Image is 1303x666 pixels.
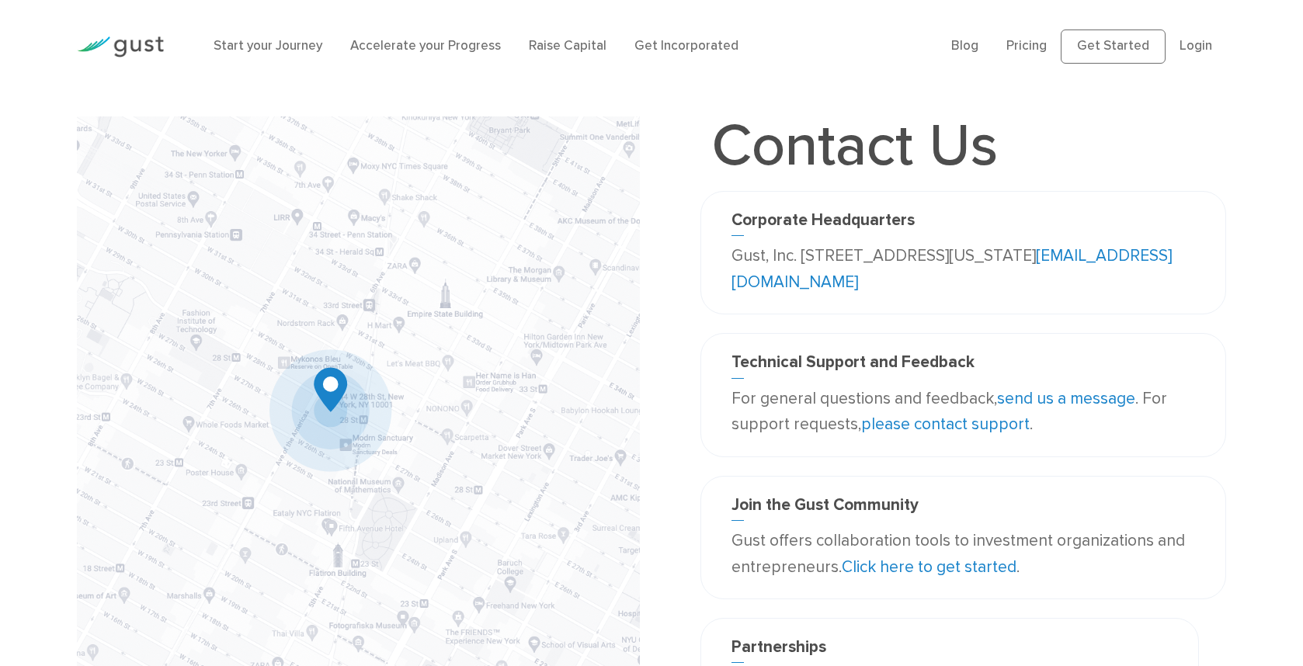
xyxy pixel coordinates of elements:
a: Get Started [1061,29,1166,64]
a: Get Incorporated [634,38,738,54]
a: Blog [951,38,978,54]
a: Login [1180,38,1212,54]
h3: Join the Gust Community [731,495,1195,521]
h3: Corporate Headquarters [731,210,1195,236]
p: Gust offers collaboration tools to investment organizations and entrepreneurs. . [731,528,1195,580]
a: send us a message [997,389,1135,408]
a: Raise Capital [529,38,606,54]
p: Gust, Inc. [STREET_ADDRESS][US_STATE] [731,243,1195,295]
h1: Contact Us [700,116,1009,175]
img: Gust Logo [77,36,164,57]
a: Start your Journey [214,38,322,54]
h3: Partnerships [731,637,1168,663]
a: Pricing [1006,38,1047,54]
a: [EMAIL_ADDRESS][DOMAIN_NAME] [731,246,1172,292]
a: please contact support [861,415,1030,434]
h3: Technical Support and Feedback [731,352,1195,378]
p: For general questions and feedback, . For support requests, . [731,386,1195,438]
a: Accelerate your Progress [350,38,501,54]
a: Click here to get started [842,557,1016,577]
